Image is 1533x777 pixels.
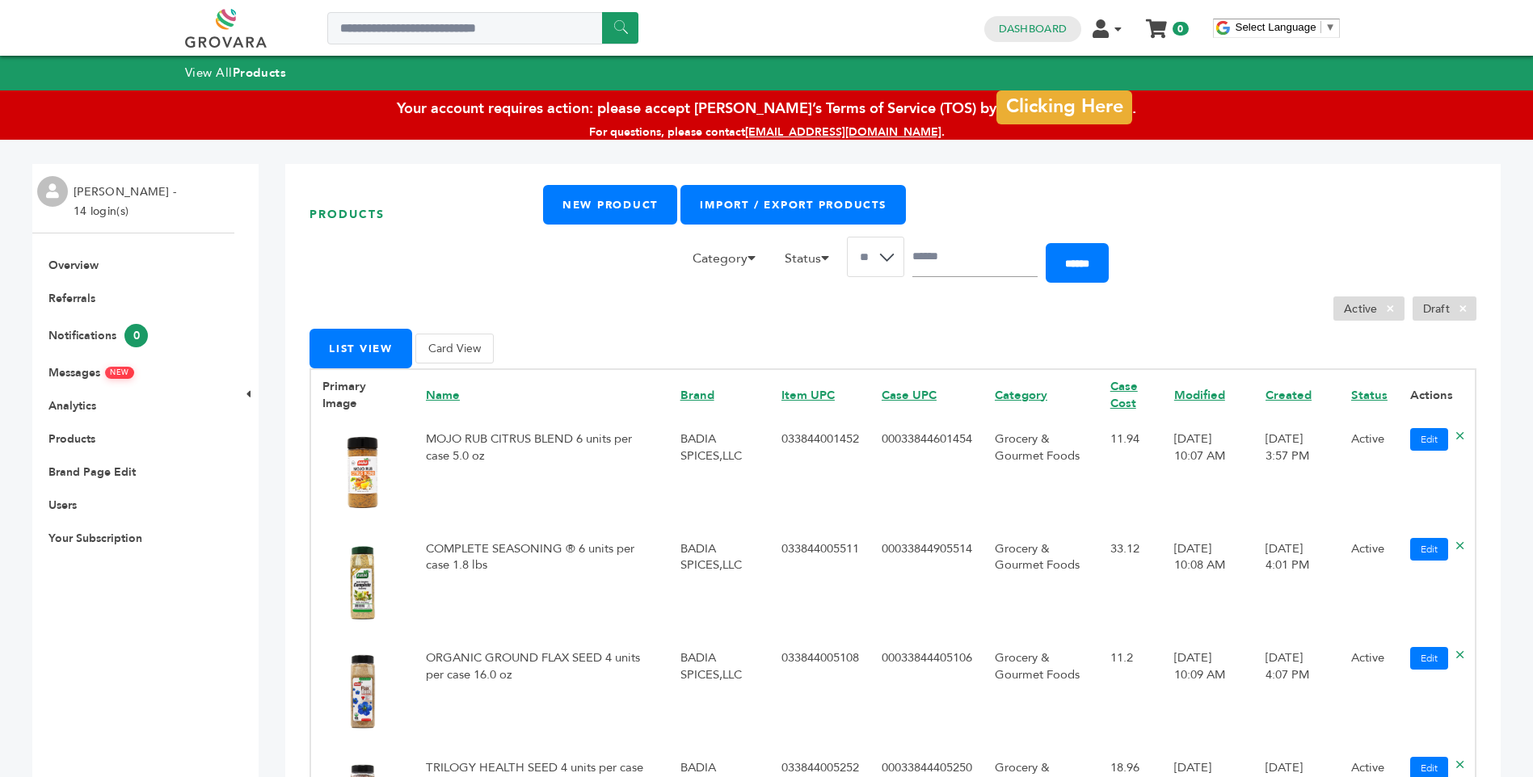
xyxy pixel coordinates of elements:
a: My Cart [1147,15,1165,31]
span: NEW [105,367,134,379]
td: MOJO RUB CITRUS BLEND 6 units per case 5.0 oz [415,420,669,530]
a: Referrals [48,291,95,306]
a: MessagesNEW [48,365,134,380]
td: [DATE] 10:08 AM [1163,530,1254,640]
strong: Products [233,65,286,81]
img: No Image [322,432,403,513]
a: Dashboard [999,22,1067,36]
td: Active [1340,639,1399,749]
a: Status [1351,387,1388,403]
a: View AllProducts [185,65,287,81]
a: Brand Page Edit [48,464,136,480]
a: [EMAIL_ADDRESS][DOMAIN_NAME] [745,124,941,140]
input: Search a product or brand... [327,12,638,44]
a: Modified [1174,387,1225,403]
a: Overview [48,258,99,273]
td: Grocery & Gourmet Foods [983,420,1099,530]
td: 033844005108 [770,639,870,749]
a: Notifications0 [48,328,148,343]
li: [PERSON_NAME] - 14 login(s) [74,183,180,221]
span: ▼ [1325,21,1336,33]
td: 00033844905514 [870,530,983,640]
a: Users [48,498,77,513]
td: Grocery & Gourmet Foods [983,530,1099,640]
button: Card View [415,334,494,363]
td: [DATE] 3:57 PM [1254,420,1340,530]
a: Clicking Here [996,90,1132,124]
td: 00033844601454 [870,420,983,530]
h1: Products [310,185,543,244]
a: New Product [543,185,677,225]
td: [DATE] 10:09 AM [1163,639,1254,749]
td: Active [1340,530,1399,640]
td: 033844001452 [770,420,870,530]
a: Analytics [48,398,96,414]
span: × [1377,299,1404,318]
td: [DATE] 10:07 AM [1163,420,1254,530]
a: Products [48,431,95,447]
td: 033844005511 [770,530,870,640]
td: BADIA SPICES,LLC [669,530,770,640]
li: Active [1333,296,1405,321]
a: Edit [1410,538,1448,561]
span: × [1450,299,1476,318]
td: 33.12 [1099,530,1163,640]
th: Primary Image [310,369,415,419]
td: 11.2 [1099,639,1163,749]
td: [DATE] 4:01 PM [1254,530,1340,640]
a: Your Subscription [48,531,142,546]
a: Case Cost [1110,378,1138,411]
button: List View [310,329,412,368]
span: 0 [1173,22,1188,36]
a: Created [1266,387,1312,403]
span: Select Language [1236,21,1316,33]
a: Name [426,387,460,403]
a: Edit [1410,428,1448,451]
td: BADIA SPICES,LLC [669,639,770,749]
a: Category [995,387,1047,403]
td: ORGANIC GROUND FLAX SEED 4 units per case 16.0 oz [415,639,669,749]
img: No Image [322,542,403,623]
img: profile.png [37,176,68,207]
img: No Image [322,651,403,732]
input: Search [912,237,1038,277]
th: Actions [1399,369,1476,419]
td: 00033844405106 [870,639,983,749]
td: Active [1340,420,1399,530]
a: Import / Export Products [680,185,905,225]
td: 11.94 [1099,420,1163,530]
span: ​ [1320,21,1321,33]
a: Item UPC [781,387,835,403]
a: Brand [680,387,714,403]
span: 0 [124,324,148,347]
td: Grocery & Gourmet Foods [983,639,1099,749]
td: BADIA SPICES,LLC [669,420,770,530]
li: Status [777,249,847,276]
td: COMPLETE SEASONING ® 6 units per case 1.8 lbs [415,530,669,640]
td: [DATE] 4:07 PM [1254,639,1340,749]
a: Select Language​ [1236,21,1336,33]
a: Edit [1410,647,1448,670]
li: Draft [1413,296,1476,321]
a: Case UPC [882,387,937,403]
li: Category [684,249,773,276]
